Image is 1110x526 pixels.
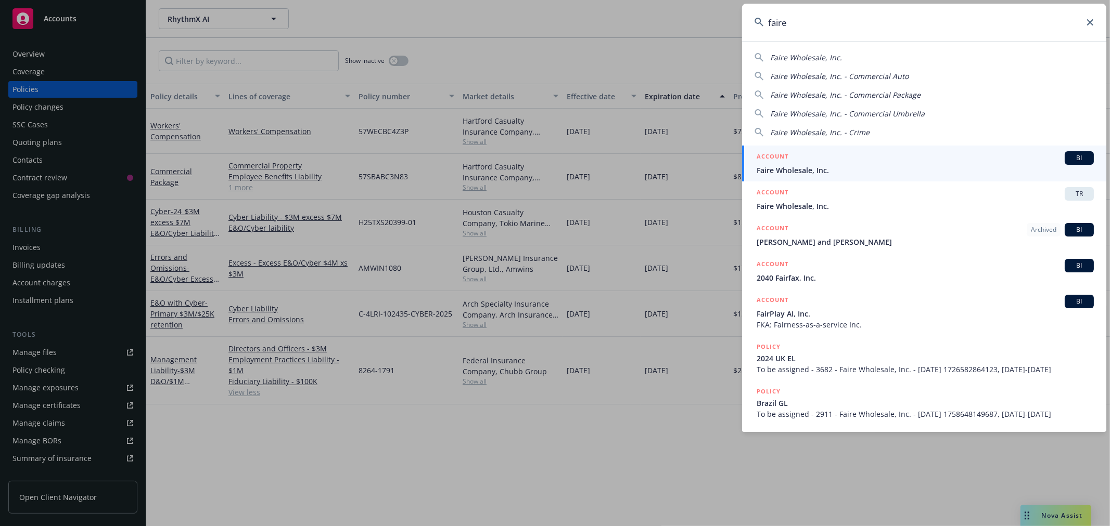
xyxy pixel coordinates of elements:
a: ACCOUNTBIFairPlay AI, Inc.FKA: Fairness-as-a-service Inc. [742,289,1106,336]
h5: POLICY [757,386,781,397]
h5: ACCOUNT [757,151,788,164]
span: Faire Wholesale, Inc. [757,165,1094,176]
h5: POLICY [757,431,781,441]
span: BI [1069,225,1090,234]
span: TR [1069,189,1090,199]
a: ACCOUNTArchivedBI[PERSON_NAME] and [PERSON_NAME] [742,217,1106,253]
span: BI [1069,261,1090,270]
span: Faire Wholesale, Inc. - Commercial Umbrella [770,109,925,119]
h5: ACCOUNT [757,223,788,235]
span: BI [1069,153,1090,163]
span: To be assigned - 3682 - Faire Wholesale, Inc. - [DATE] 1726582864123, [DATE]-[DATE] [757,364,1094,375]
span: [PERSON_NAME] and [PERSON_NAME] [757,236,1094,247]
input: Search... [742,4,1106,41]
a: ACCOUNTBI2040 Fairfax, Inc. [742,253,1106,289]
h5: POLICY [757,341,781,352]
span: Faire Wholesale, Inc. [757,201,1094,212]
h5: ACCOUNT [757,259,788,271]
h5: ACCOUNT [757,295,788,307]
a: POLICY [742,425,1106,470]
span: Faire Wholesale, Inc. - Crime [770,127,870,137]
span: Brazil GL [757,398,1094,409]
span: Faire Wholesale, Inc. - Commercial Package [770,90,921,100]
span: FKA: Fairness-as-a-service Inc. [757,319,1094,330]
a: POLICYBrazil GLTo be assigned - 2911 - Faire Wholesale, Inc. - [DATE] 1758648149687, [DATE]-[DATE] [742,380,1106,425]
span: Faire Wholesale, Inc. [770,52,842,62]
span: To be assigned - 2911 - Faire Wholesale, Inc. - [DATE] 1758648149687, [DATE]-[DATE] [757,409,1094,419]
h5: ACCOUNT [757,187,788,200]
a: POLICY2024 UK ELTo be assigned - 3682 - Faire Wholesale, Inc. - [DATE] 1726582864123, [DATE]-[DATE] [742,336,1106,380]
span: 2024 UK EL [757,353,1094,364]
span: BI [1069,297,1090,306]
a: ACCOUNTTRFaire Wholesale, Inc. [742,181,1106,217]
a: ACCOUNTBIFaire Wholesale, Inc. [742,146,1106,181]
span: FairPlay AI, Inc. [757,308,1094,319]
span: Faire Wholesale, Inc. - Commercial Auto [770,71,909,81]
span: Archived [1031,225,1056,234]
span: 2040 Fairfax, Inc. [757,272,1094,283]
